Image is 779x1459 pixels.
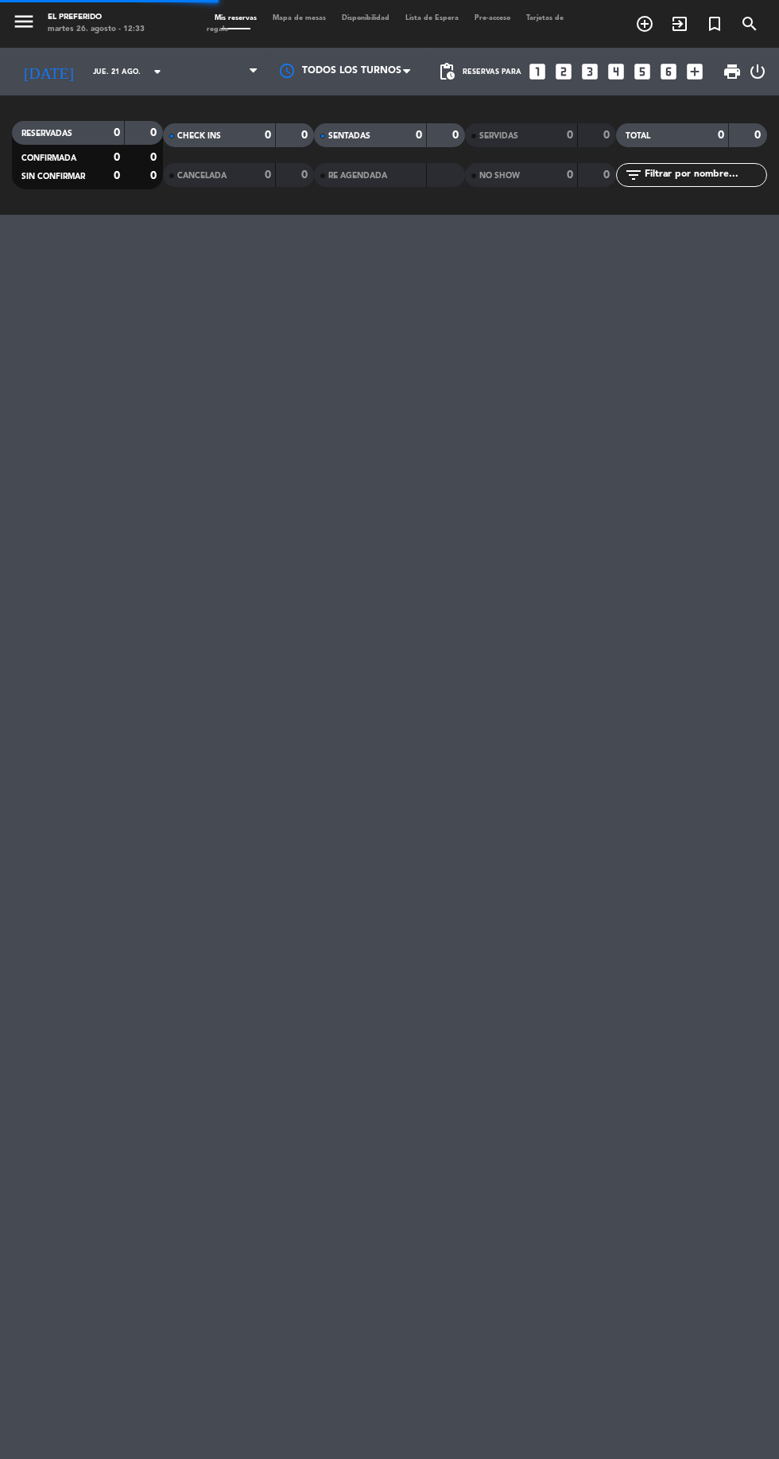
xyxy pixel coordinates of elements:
[48,24,145,36] div: martes 26. agosto - 12:33
[553,61,574,82] i: looks_two
[150,127,160,138] strong: 0
[397,14,467,21] span: Lista de Espera
[463,68,521,76] span: Reservas para
[740,14,759,33] i: search
[527,61,548,82] i: looks_one
[754,130,764,141] strong: 0
[12,10,36,37] button: menu
[416,130,422,141] strong: 0
[150,152,160,163] strong: 0
[334,14,397,21] span: Disponibilidad
[150,170,160,181] strong: 0
[748,62,767,81] i: power_settings_new
[12,10,36,33] i: menu
[21,154,76,162] span: CONFIRMADA
[328,172,387,180] span: RE AGENDADA
[624,165,643,185] i: filter_list
[479,132,518,140] span: SERVIDAS
[643,166,766,184] input: Filtrar por nombre...
[148,62,167,81] i: arrow_drop_down
[48,12,145,24] div: El Preferido
[603,169,613,181] strong: 0
[606,61,626,82] i: looks_4
[632,61,653,82] i: looks_5
[265,169,271,181] strong: 0
[579,61,600,82] i: looks_3
[177,172,227,180] span: CANCELADA
[114,152,120,163] strong: 0
[479,172,520,180] span: NO SHOW
[567,169,573,181] strong: 0
[328,132,370,140] span: SENTADAS
[301,169,311,181] strong: 0
[684,61,705,82] i: add_box
[467,14,518,21] span: Pre-acceso
[114,127,120,138] strong: 0
[301,130,311,141] strong: 0
[567,130,573,141] strong: 0
[265,130,271,141] strong: 0
[437,62,456,81] span: pending_actions
[452,130,462,141] strong: 0
[670,14,689,33] i: exit_to_app
[723,62,742,81] span: print
[635,14,654,33] i: add_circle_outline
[12,56,85,88] i: [DATE]
[658,61,679,82] i: looks_6
[21,130,72,138] span: RESERVADAS
[21,173,85,181] span: SIN CONFIRMAR
[207,14,265,21] span: Mis reservas
[177,132,221,140] span: CHECK INS
[114,170,120,181] strong: 0
[705,14,724,33] i: turned_in_not
[265,14,334,21] span: Mapa de mesas
[603,130,613,141] strong: 0
[748,48,767,95] div: LOG OUT
[718,130,724,141] strong: 0
[626,132,650,140] span: TOTAL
